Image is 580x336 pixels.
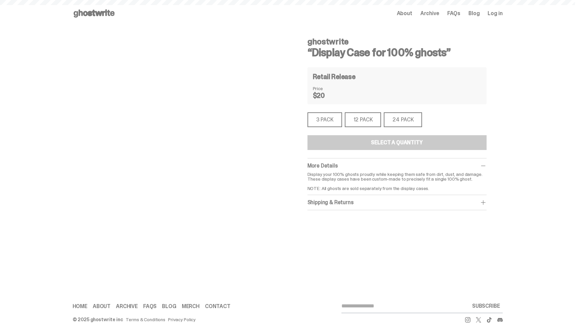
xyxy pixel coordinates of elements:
[182,304,200,309] a: Merch
[307,38,487,46] h4: ghostwrite
[93,304,111,309] a: About
[168,317,196,322] a: Privacy Policy
[73,317,123,322] div: © 2025 ghostwrite inc
[468,11,480,16] a: Blog
[371,140,422,145] div: Select a Quantity
[205,304,231,309] a: Contact
[307,47,487,58] h3: “Display Case for 100% ghosts”
[313,92,346,99] dd: $20
[307,162,338,169] span: More Details
[313,73,356,80] h4: Retail Release
[116,304,138,309] a: Archive
[384,112,422,127] div: 24 PACK
[143,304,157,309] a: FAQs
[307,199,487,206] div: Shipping & Returns
[162,304,176,309] a: Blog
[397,11,412,16] a: About
[420,11,439,16] a: Archive
[488,11,502,16] a: Log in
[345,112,381,127] div: 12 PACK
[447,11,460,16] a: FAQs
[73,304,87,309] a: Home
[307,172,487,191] p: Display your 100% ghosts proudly while keeping them safe from dirt, dust, and damage. These displ...
[469,299,503,313] button: SUBSCRIBE
[126,317,165,322] a: Terms & Conditions
[313,86,346,91] dt: Price
[307,112,342,127] div: 3 PACK
[307,135,487,150] button: Select a Quantity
